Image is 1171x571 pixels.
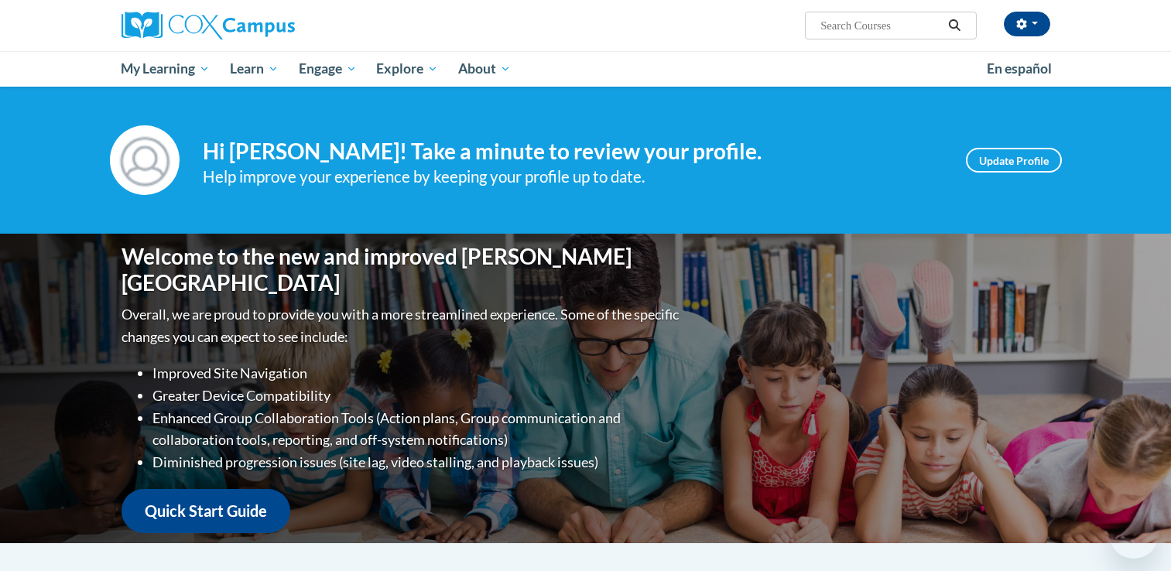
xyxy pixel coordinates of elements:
div: Help improve your experience by keeping your profile up to date. [203,164,943,190]
a: En español [977,53,1062,85]
p: Overall, we are proud to provide you with a more streamlined experience. Some of the specific cha... [122,303,683,348]
li: Improved Site Navigation [152,362,683,385]
a: Engage [289,51,367,87]
a: Explore [366,51,448,87]
li: Greater Device Compatibility [152,385,683,407]
span: About [458,60,511,78]
iframe: Button to launch messaging window [1109,509,1159,559]
span: My Learning [121,60,210,78]
a: Cox Campus [122,12,416,39]
span: Explore [376,60,438,78]
span: Engage [299,60,357,78]
a: Learn [220,51,289,87]
input: Search Courses [819,16,943,35]
a: Quick Start Guide [122,489,290,533]
li: Diminished progression issues (site lag, video stalling, and playback issues) [152,451,683,474]
span: Learn [230,60,279,78]
a: Update Profile [966,148,1062,173]
li: Enhanced Group Collaboration Tools (Action plans, Group communication and collaboration tools, re... [152,407,683,452]
img: Cox Campus [122,12,295,39]
div: Main menu [98,51,1073,87]
button: Account Settings [1004,12,1050,36]
h1: Welcome to the new and improved [PERSON_NAME][GEOGRAPHIC_DATA] [122,244,683,296]
a: My Learning [111,51,221,87]
span: En español [987,60,1052,77]
button: Search [943,16,966,35]
h4: Hi [PERSON_NAME]! Take a minute to review your profile. [203,138,943,165]
img: Profile Image [110,125,180,195]
a: About [448,51,521,87]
